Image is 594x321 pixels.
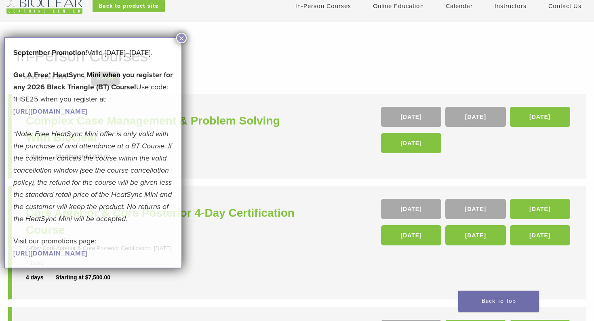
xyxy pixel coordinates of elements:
[373,2,424,10] a: Online Education
[13,249,87,258] a: [URL][DOMAIN_NAME]
[495,2,527,10] a: Instructors
[16,48,578,64] h1: In-Person Courses
[381,199,441,219] a: [DATE]
[13,69,173,117] p: Use code: 1HSE25 when you register at:
[13,70,173,91] strong: Get A Free* HeatSync Mini when you register for any 2026 Black Triangle (BT) Course!
[458,291,539,312] a: Back To Top
[446,2,473,10] a: Calendar
[381,199,572,249] div: , , , , ,
[548,2,581,10] a: Contact Us
[295,2,351,10] a: In-Person Courses
[13,129,172,223] em: *Note: Free HeatSync Mini offer is only valid with the purchase of and attendance at a BT Course....
[510,225,570,245] a: [DATE]
[13,108,87,116] a: [URL][DOMAIN_NAME]
[445,199,506,219] a: [DATE]
[510,107,570,127] a: [DATE]
[445,107,506,127] a: [DATE]
[381,133,441,153] a: [DATE]
[13,235,173,259] p: Visit our promotions page:
[56,273,110,282] div: Starting at $7,500.00
[445,225,506,245] a: [DATE]
[13,46,173,59] p: Valid [DATE]–[DATE].
[13,48,87,57] strong: September Promotion!
[381,225,441,245] a: [DATE]
[510,199,570,219] a: [DATE]
[26,273,56,282] div: 4 days
[176,33,187,43] button: Close
[381,107,572,157] div: , , ,
[381,107,441,127] a: [DATE]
